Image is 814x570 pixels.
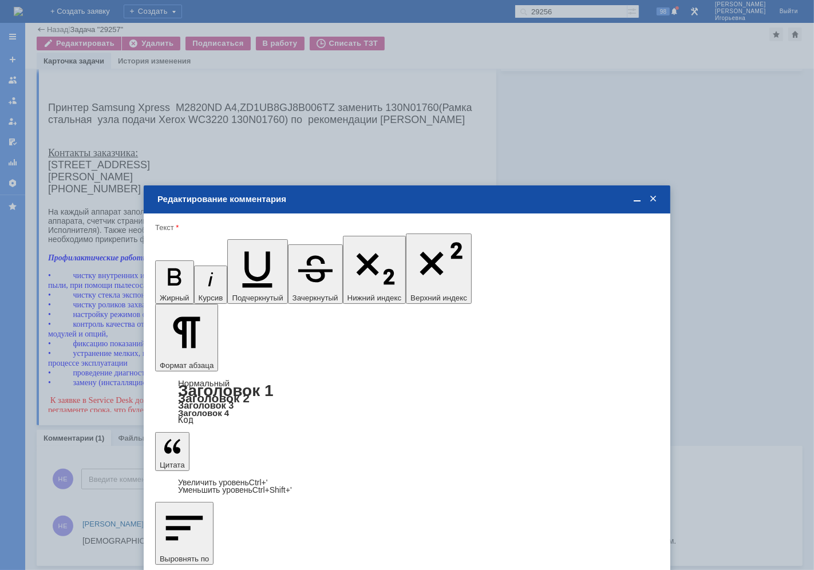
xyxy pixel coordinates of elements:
[155,479,659,494] div: Цитата
[647,194,659,204] span: Закрыть
[194,266,228,304] button: Курсив
[227,239,287,304] button: Подчеркнутый
[178,485,292,494] a: Decrease
[199,294,223,302] span: Курсив
[155,379,659,424] div: Формат абзаца
[157,194,659,204] div: Редактирование комментария
[178,415,193,425] a: Код
[178,382,274,399] a: Заголовок 1
[347,294,402,302] span: Нижний индекс
[410,294,467,302] span: Верхний индекс
[249,478,268,487] span: Ctrl+'
[155,260,194,304] button: Жирный
[343,236,406,304] button: Нижний индекс
[155,432,189,471] button: Цитата
[155,502,214,565] button: Выровнять по
[160,555,209,563] span: Выровнять по
[178,478,268,487] a: Increase
[288,244,343,304] button: Зачеркнутый
[100,197,137,205] span: включают:
[155,224,657,231] div: Текст
[178,378,230,388] a: Нормальный
[406,233,472,304] button: Верхний индекс
[178,408,229,418] a: Заголовок 4
[293,294,338,302] span: Зачеркнутый
[160,461,185,469] span: Цитата
[232,294,283,302] span: Подчеркнутый
[160,294,189,302] span: Жирный
[5,5,167,41] div: [DEMOGRAPHIC_DATA], привет! Нужно съездить на этой неделе. Со след [DATE] [PERSON_NAME] в отпуске...
[178,400,234,410] a: Заголовок 3
[252,485,292,494] span: Ctrl+Shift+'
[178,391,250,405] a: Заголовок 2
[155,304,218,371] button: Формат абзаца
[631,194,643,204] span: Свернуть (Ctrl + M)
[160,361,214,370] span: Формат абзаца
